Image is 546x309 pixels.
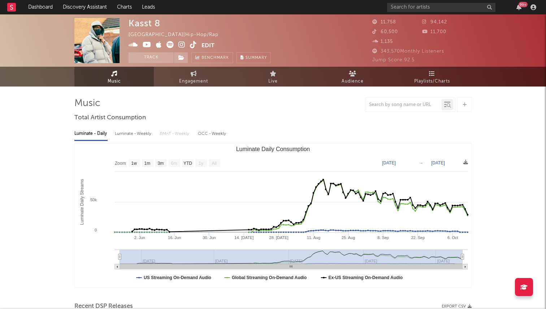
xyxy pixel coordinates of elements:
[372,58,415,62] span: Jump Score: 92.5
[237,52,271,63] button: Summary
[419,160,423,165] text: →
[74,128,108,140] div: Luminate - Daily
[232,275,307,280] text: Global Streaming On-Demand Audio
[307,235,320,240] text: 11. Aug
[144,161,151,166] text: 1m
[171,161,177,166] text: 6m
[414,77,450,86] span: Playlists/Charts
[90,198,97,202] text: 50k
[313,67,392,87] a: Audience
[268,77,278,86] span: Live
[342,235,355,240] text: 25. Aug
[144,275,211,280] text: US Streaming On-Demand Audio
[372,49,444,54] span: 343,570 Monthly Listeners
[233,67,313,87] a: Live
[372,30,398,34] span: 60,500
[372,39,393,44] span: 1,135
[154,67,233,87] a: Engagement
[447,235,458,240] text: 6. Oct
[198,128,227,140] div: OCC - Weekly
[392,67,472,87] a: Playlists/Charts
[131,161,137,166] text: 1w
[95,228,97,232] text: 0
[422,30,446,34] span: 11,700
[115,128,153,140] div: Luminate - Weekly
[158,161,164,166] text: 3m
[129,52,174,63] button: Track
[75,143,471,287] svg: Luminate Daily Consumption
[372,20,396,25] span: 11,758
[191,52,233,63] a: Benchmark
[74,114,146,122] span: Total Artist Consumption
[431,160,445,165] text: [DATE]
[201,54,229,62] span: Benchmark
[129,31,227,39] div: [GEOGRAPHIC_DATA] | Hip-Hop/Rap
[108,77,121,86] span: Music
[201,41,214,50] button: Edit
[183,161,192,166] text: YTD
[168,235,181,240] text: 16. Jun
[134,235,145,240] text: 2. Jun
[387,3,495,12] input: Search for artists
[519,2,528,7] div: 99 +
[212,161,216,166] text: All
[115,161,126,166] text: Zoom
[236,146,310,152] text: Luminate Daily Consumption
[377,235,389,240] text: 8. Sep
[442,304,472,309] button: Export CSV
[246,56,267,60] span: Summary
[234,235,253,240] text: 14. [DATE]
[129,18,160,28] div: Kasst 8
[179,77,208,86] span: Engagement
[382,160,396,165] text: [DATE]
[79,179,84,225] text: Luminate Daily Streams
[74,67,154,87] a: Music
[411,235,425,240] text: 22. Sep
[516,4,521,10] button: 99+
[203,235,216,240] text: 30. Jun
[365,102,442,108] input: Search by song name or URL
[269,235,289,240] text: 28. [DATE]
[422,20,447,25] span: 94,142
[199,161,203,166] text: 1y
[342,77,364,86] span: Audience
[329,275,403,280] text: Ex-US Streaming On-Demand Audio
